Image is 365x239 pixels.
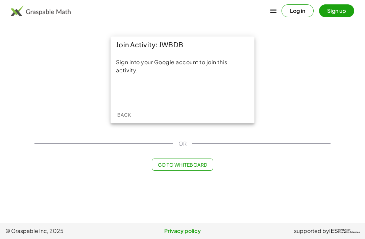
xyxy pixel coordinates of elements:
[113,109,135,121] button: Back
[178,140,187,148] span: OR
[117,112,131,118] span: Back
[319,4,354,17] button: Sign up
[5,227,123,235] span: © Graspable Inc, 2025
[151,85,214,99] div: Sign in with Google. Opens in new tab
[123,227,241,235] a: Privacy policy
[116,58,249,74] div: Sign into your Google account to join this activity.
[329,228,338,234] span: IES
[338,229,360,234] span: Institute of Education Sciences
[111,37,254,53] div: Join Activity: JWBDB
[282,4,314,17] button: Log in
[294,227,329,235] span: supported by
[329,227,360,235] a: IESInstitute ofEducation Sciences
[152,159,213,171] button: Go to Whiteboard
[157,162,207,168] span: Go to Whiteboard
[148,85,217,99] iframe: Sign in with Google Button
